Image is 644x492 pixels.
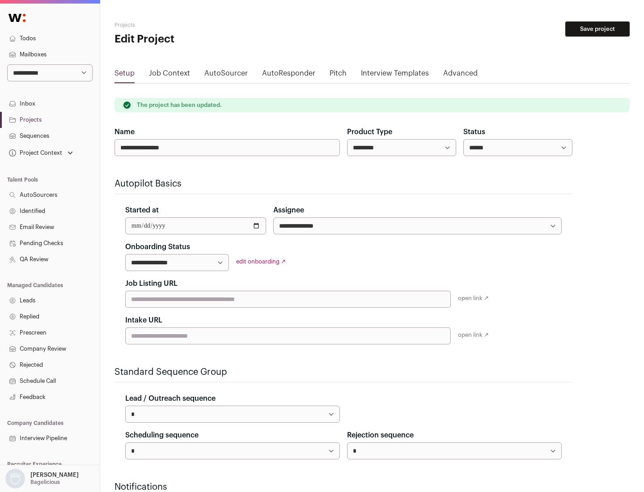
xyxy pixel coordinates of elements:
img: nopic.png [5,469,25,488]
a: Interview Templates [361,68,429,82]
label: Scheduling sequence [125,430,199,441]
div: Project Context [7,149,62,157]
p: Bagelicious [30,479,60,486]
label: Job Listing URL [125,278,178,289]
img: Wellfound [4,9,30,27]
label: Status [463,127,485,137]
a: Setup [114,68,135,82]
a: AutoResponder [262,68,315,82]
button: Save project [565,21,630,37]
p: The project has been updated. [137,102,222,109]
h2: Autopilot Basics [114,178,572,190]
label: Name [114,127,135,137]
p: [PERSON_NAME] [30,471,79,479]
h2: Projects [114,21,286,29]
label: Onboarding Status [125,242,190,252]
a: Job Context [149,68,190,82]
button: Open dropdown [4,469,80,488]
label: Product Type [347,127,392,137]
label: Lead / Outreach sequence [125,393,216,404]
a: Advanced [443,68,478,82]
label: Intake URL [125,315,162,326]
a: edit onboarding ↗ [236,259,286,264]
a: Pitch [330,68,347,82]
label: Started at [125,205,159,216]
label: Rejection sequence [347,430,414,441]
button: Open dropdown [7,147,75,159]
h1: Edit Project [114,32,286,47]
h2: Standard Sequence Group [114,366,572,378]
a: AutoSourcer [204,68,248,82]
label: Assignee [273,205,304,216]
